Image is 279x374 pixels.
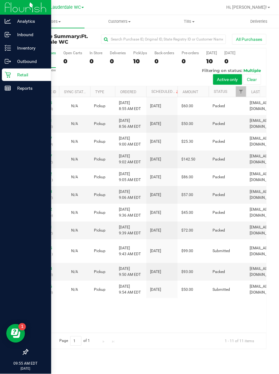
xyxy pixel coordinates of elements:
a: Tills [154,15,224,28]
span: 1 - 11 of 11 items [220,336,259,346]
p: Analytics [11,17,48,25]
span: Multiple [244,68,261,73]
span: Packed [213,192,225,198]
div: 0 [182,58,199,65]
p: [DATE] [3,367,48,371]
input: 1 [70,336,81,346]
span: Pickup [94,139,105,145]
inline-svg: Inventory [5,45,11,51]
span: [DATE] 9:00 AM EDT [119,136,141,147]
span: Packed [213,174,225,180]
inline-svg: Inbound [5,31,11,38]
span: [DATE] [150,156,161,162]
p: Retail [11,71,48,79]
iframe: Resource center unread badge [18,323,26,331]
button: Clear [243,74,261,85]
a: Filter [236,86,246,97]
span: Pickup [94,121,105,127]
span: [DATE] [150,287,161,293]
span: [DATE] [150,269,161,275]
div: PickUps [133,51,147,55]
span: [DATE] [150,248,161,254]
span: Pickup [94,103,105,109]
span: [DATE] 9:50 AM EDT [119,266,141,278]
span: $142.50 [181,156,195,162]
span: [DATE] 9:02 AM EDT [119,153,141,165]
span: [DATE] [150,228,161,233]
span: [DATE] 9:36 AM EDT [119,207,141,218]
div: Back-orders [154,51,174,55]
a: Customers [85,15,154,28]
span: Packed [213,139,225,145]
div: Pre-orders [182,51,199,55]
a: Amount [183,90,198,94]
span: $60.00 [181,103,193,109]
div: 0 [90,58,102,65]
div: [DATE] [225,51,236,55]
span: Packed [213,103,225,109]
span: Ft. Lauderdale WC [27,33,88,45]
inline-svg: Reports [5,85,11,91]
button: N/A [71,210,78,216]
span: Not Applicable [71,104,78,108]
span: Pickup [94,156,105,162]
inline-svg: Outbound [5,58,11,65]
div: 10 [133,58,147,65]
span: [DATE] 8:56 AM EDT [119,118,141,130]
h3: Purchase Summary: [27,34,101,45]
p: Reports [11,84,48,92]
span: Tills [155,19,224,24]
span: $86.00 [181,174,193,180]
span: [DATE] 9:43 AM EDT [119,245,141,257]
button: N/A [71,103,78,109]
span: Packed [213,210,225,216]
button: Active only [213,74,242,85]
span: Not Applicable [71,249,78,253]
div: Deliveries [110,51,126,55]
input: Search Purchase ID, Original ID, State Registry ID or Customer Name... [101,35,226,44]
span: Not Applicable [71,175,78,179]
span: Packed [213,156,225,162]
span: Hi, [PERSON_NAME]! [227,5,267,10]
span: $72.00 [181,228,193,233]
span: Pickup [94,248,105,254]
p: 09:55 AM EDT [3,361,48,367]
a: Status [214,89,227,94]
span: Pickup [94,269,105,275]
p: Outbound [11,58,48,65]
inline-svg: Retail [5,72,11,78]
div: 10 [206,58,217,65]
button: N/A [71,228,78,233]
span: [DATE] [150,192,161,198]
div: Open Carts [63,51,82,55]
span: $50.00 [181,287,193,293]
a: Scheduled [151,89,180,94]
span: Not Applicable [71,139,78,144]
span: Pickup [94,210,105,216]
span: $45.00 [181,210,193,216]
inline-svg: Analytics [5,18,11,24]
span: Deliveries [242,19,276,24]
span: Customers [85,19,154,24]
a: Type [95,90,104,94]
div: 0 [63,58,82,65]
p: Inventory [11,44,48,52]
span: Packed [213,228,225,233]
a: Ordered [120,90,136,94]
span: [DATE] 9:05 AM EDT [119,171,141,183]
span: Pickup [94,287,105,293]
span: Submitted [213,287,230,293]
span: [DATE] 9:54 AM EDT [119,284,141,295]
span: [DATE] 9:06 AM EDT [119,189,141,201]
span: Pickup [94,228,105,233]
p: Inbound [11,31,48,38]
span: Not Applicable [71,122,78,126]
button: N/A [71,121,78,127]
span: [DATE] 8:55 AM EDT [119,100,141,112]
span: Not Applicable [71,210,78,215]
span: Packed [213,269,225,275]
button: N/A [71,269,78,275]
a: Sync Status [64,90,88,94]
span: [DATE] 9:39 AM EDT [119,224,141,236]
